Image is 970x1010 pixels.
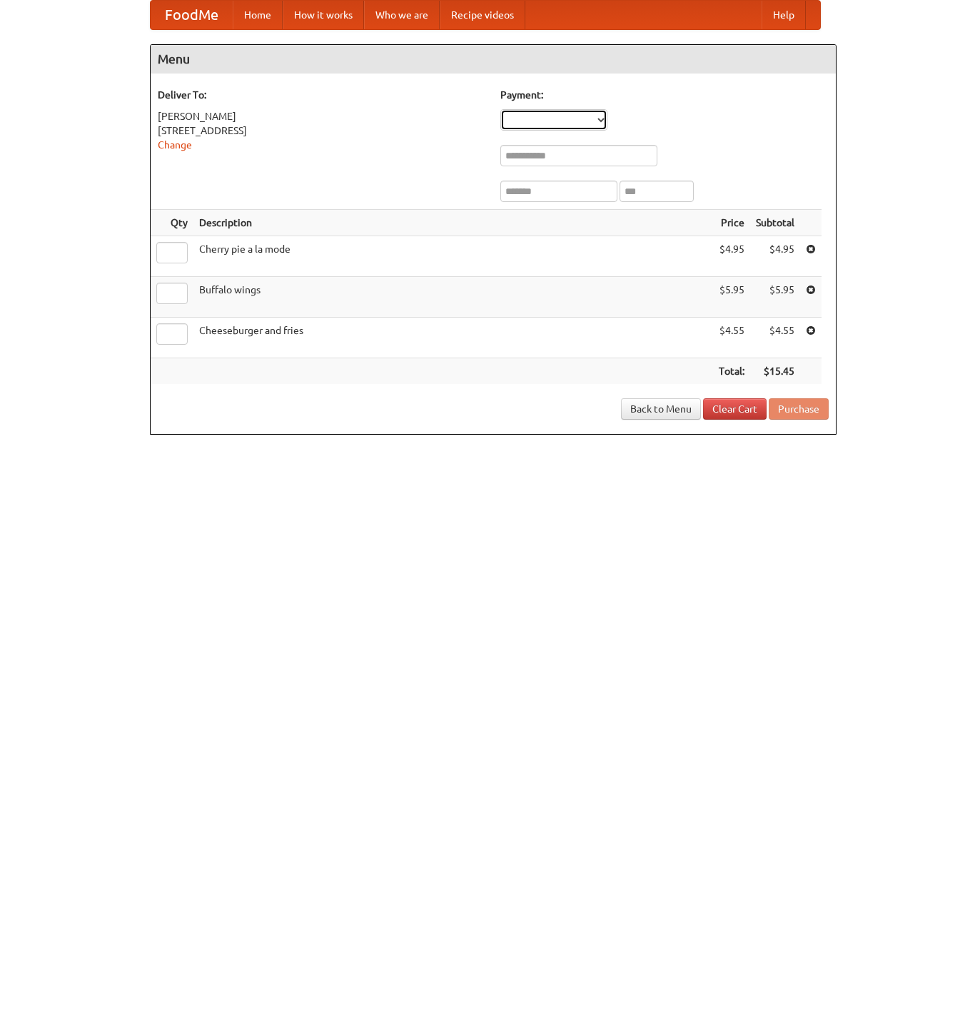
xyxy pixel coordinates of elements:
[158,88,486,102] h5: Deliver To:
[440,1,525,29] a: Recipe videos
[193,210,713,236] th: Description
[151,45,836,74] h4: Menu
[158,139,192,151] a: Change
[750,236,800,277] td: $4.95
[621,398,701,420] a: Back to Menu
[750,318,800,358] td: $4.55
[193,277,713,318] td: Buffalo wings
[750,277,800,318] td: $5.95
[713,236,750,277] td: $4.95
[500,88,829,102] h5: Payment:
[158,109,486,123] div: [PERSON_NAME]
[364,1,440,29] a: Who we are
[713,210,750,236] th: Price
[762,1,806,29] a: Help
[750,358,800,385] th: $15.45
[158,123,486,138] div: [STREET_ADDRESS]
[233,1,283,29] a: Home
[769,398,829,420] button: Purchase
[151,210,193,236] th: Qty
[193,318,713,358] td: Cheeseburger and fries
[713,277,750,318] td: $5.95
[713,318,750,358] td: $4.55
[151,1,233,29] a: FoodMe
[703,398,767,420] a: Clear Cart
[750,210,800,236] th: Subtotal
[193,236,713,277] td: Cherry pie a la mode
[713,358,750,385] th: Total:
[283,1,364,29] a: How it works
